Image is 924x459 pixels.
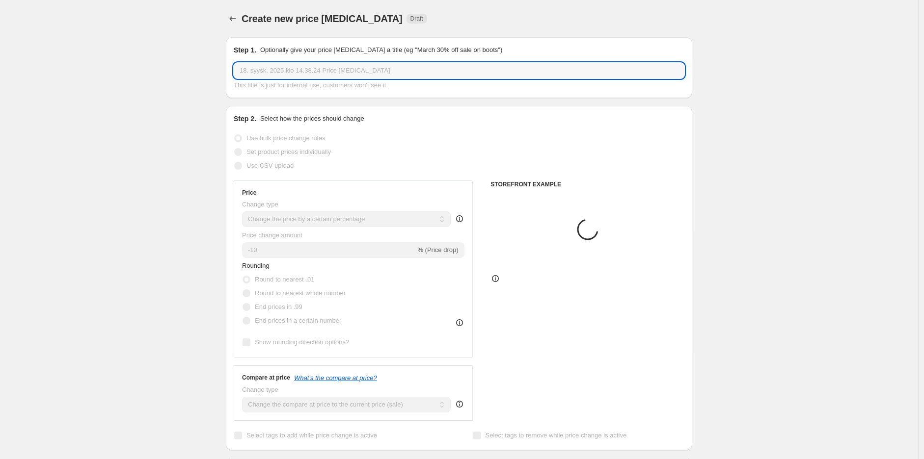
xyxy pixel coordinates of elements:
span: This title is just for internal use, customers won't see it [234,81,386,89]
span: Select tags to add while price change is active [246,432,377,439]
input: -15 [242,242,415,258]
div: help [455,214,464,224]
h3: Compare at price [242,374,290,382]
h6: STOREFRONT EXAMPLE [490,180,684,188]
span: Draft [410,15,423,23]
span: End prices in .99 [255,303,302,310]
span: % (Price drop) [417,246,458,254]
span: End prices in a certain number [255,317,341,324]
p: Optionally give your price [MEDICAL_DATA] a title (eg "March 30% off sale on boots") [260,45,502,55]
span: Use bulk price change rules [246,134,325,142]
span: Round to nearest .01 [255,276,314,283]
span: Show rounding direction options? [255,338,349,346]
h2: Step 2. [234,114,256,124]
span: Use CSV upload [246,162,294,169]
span: Change type [242,201,278,208]
span: Create new price [MEDICAL_DATA] [242,13,403,24]
p: Select how the prices should change [260,114,364,124]
button: Price change jobs [226,12,240,25]
h3: Price [242,189,256,197]
button: What's the compare at price? [294,374,377,382]
input: 30% off holiday sale [234,63,684,78]
span: Set product prices individually [246,148,331,155]
span: Round to nearest whole number [255,289,346,297]
span: Change type [242,386,278,393]
div: help [455,399,464,409]
span: Price change amount [242,231,302,239]
h2: Step 1. [234,45,256,55]
span: Select tags to remove while price change is active [486,432,627,439]
span: Rounding [242,262,270,269]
